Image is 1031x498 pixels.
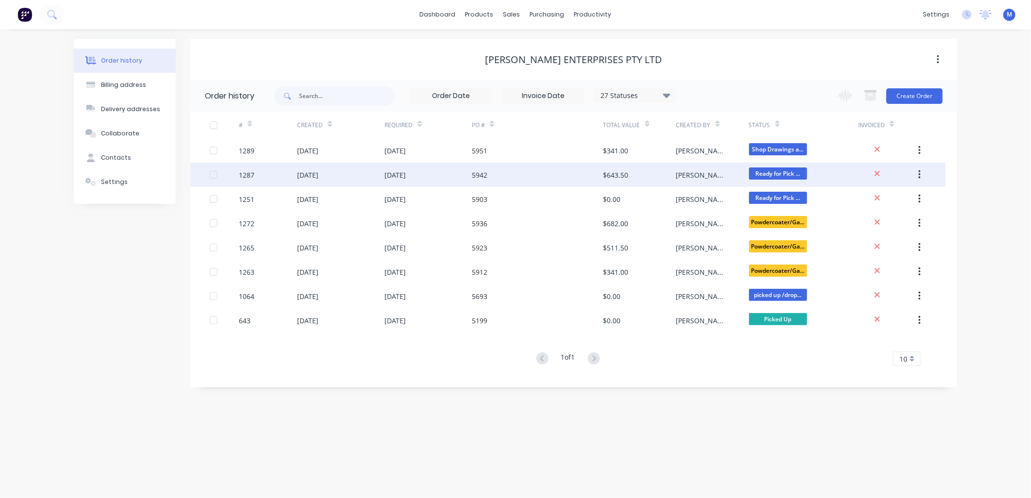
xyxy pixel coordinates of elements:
[749,265,807,277] span: Powdercoater/Ga...
[676,315,730,326] div: [PERSON_NAME]
[297,112,384,138] div: Created
[297,315,318,326] div: [DATE]
[676,218,730,229] div: [PERSON_NAME]
[74,170,176,194] button: Settings
[74,97,176,121] button: Delivery addresses
[384,194,406,204] div: [DATE]
[749,240,807,252] span: Powdercoater/Ga...
[384,315,406,326] div: [DATE]
[899,354,907,364] span: 10
[239,121,243,130] div: #
[603,170,629,180] div: $643.50
[603,315,621,326] div: $0.00
[485,54,663,66] div: [PERSON_NAME] Enterprises PTY LTD
[676,170,730,180] div: [PERSON_NAME]
[239,146,254,156] div: 1289
[297,170,318,180] div: [DATE]
[297,291,318,301] div: [DATE]
[74,73,176,97] button: Billing address
[239,315,250,326] div: 643
[101,178,128,186] div: Settings
[297,243,318,253] div: [DATE]
[525,7,569,22] div: purchasing
[603,121,640,130] div: Total Value
[918,7,954,22] div: settings
[603,267,629,277] div: $341.00
[384,146,406,156] div: [DATE]
[603,243,629,253] div: $511.50
[886,88,943,104] button: Create Order
[676,121,711,130] div: Created By
[384,291,406,301] div: [DATE]
[749,112,858,138] div: Status
[297,121,323,130] div: Created
[74,49,176,73] button: Order history
[297,194,318,204] div: [DATE]
[561,352,575,366] div: 1 of 1
[499,7,525,22] div: sales
[239,170,254,180] div: 1287
[239,194,254,204] div: 1251
[603,291,621,301] div: $0.00
[101,105,160,114] div: Delivery addresses
[297,146,318,156] div: [DATE]
[603,146,629,156] div: $341.00
[749,167,807,180] span: Ready for Pick ...
[461,7,499,22] div: products
[472,267,487,277] div: 5912
[749,313,807,325] span: Picked Up
[676,267,730,277] div: [PERSON_NAME]
[502,89,584,103] input: Invoice Date
[384,121,413,130] div: Required
[472,112,603,138] div: PO #
[472,146,487,156] div: 5951
[472,315,487,326] div: 5199
[101,81,146,89] div: Billing address
[74,146,176,170] button: Contacts
[472,291,487,301] div: 5693
[676,146,730,156] div: [PERSON_NAME]
[749,289,807,301] span: picked up /drop...
[676,291,730,301] div: [PERSON_NAME]
[410,89,492,103] input: Order Date
[749,216,807,228] span: Powdercoater/Ga...
[858,121,885,130] div: Invoiced
[858,112,916,138] div: Invoiced
[676,112,749,138] div: Created By
[603,218,629,229] div: $682.00
[101,153,131,162] div: Contacts
[239,112,297,138] div: #
[749,192,807,204] span: Ready for Pick ...
[603,112,676,138] div: Total Value
[239,218,254,229] div: 1272
[384,267,406,277] div: [DATE]
[74,121,176,146] button: Collaborate
[472,243,487,253] div: 5923
[595,90,676,101] div: 27 Statuses
[384,112,472,138] div: Required
[384,218,406,229] div: [DATE]
[749,143,807,155] span: Shop Drawings a...
[239,267,254,277] div: 1263
[415,7,461,22] a: dashboard
[101,56,142,65] div: Order history
[384,243,406,253] div: [DATE]
[239,291,254,301] div: 1064
[297,218,318,229] div: [DATE]
[384,170,406,180] div: [DATE]
[297,267,318,277] div: [DATE]
[472,170,487,180] div: 5942
[239,243,254,253] div: 1265
[299,86,395,106] input: Search...
[472,194,487,204] div: 5903
[17,7,32,22] img: Factory
[676,243,730,253] div: [PERSON_NAME]
[101,129,139,138] div: Collaborate
[603,194,621,204] div: $0.00
[205,90,254,102] div: Order history
[676,194,730,204] div: [PERSON_NAME]
[569,7,616,22] div: productivity
[1007,10,1012,19] span: M
[472,218,487,229] div: 5936
[749,121,770,130] div: Status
